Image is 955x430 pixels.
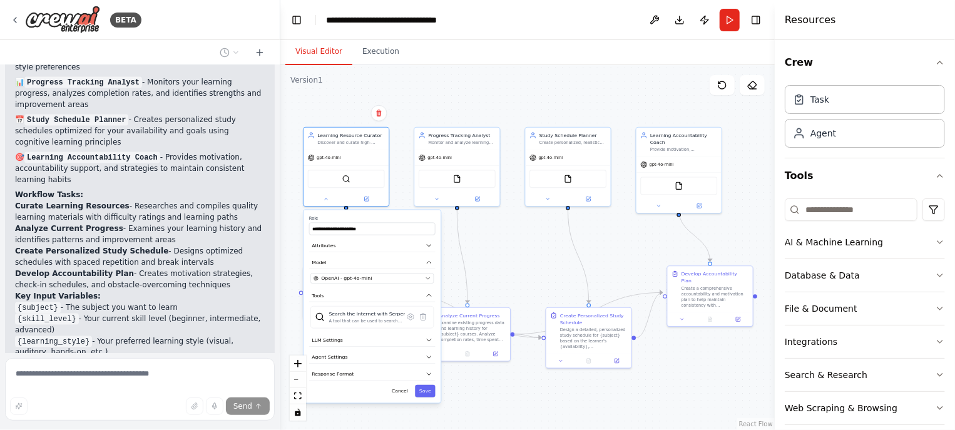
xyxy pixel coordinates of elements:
button: Search & Research [785,359,945,391]
div: Task [810,93,829,106]
div: Analyze Current ProgressExamine existing progress data and learning history for {subject} courses... [424,307,511,362]
p: 📅 - Creates personalized study schedules optimized for your availability and goals using cognitiv... [15,114,265,148]
img: SerperDevTool [315,312,325,322]
strong: Curate Learning Resources [15,202,130,210]
button: zoom in [290,356,306,372]
span: gpt-4o-mini [317,155,341,161]
button: Model [309,256,436,269]
strong: Develop Accountability Plan [15,269,134,278]
li: - Your preferred learning style (visual, auditory, hands-on, etc.) [15,335,265,358]
button: OpenAI - gpt-4o-mini [310,273,434,284]
button: Configure tool [404,310,417,323]
h4: Resources [785,13,836,28]
button: Response Format [309,368,436,381]
div: File & Document [785,302,857,315]
div: Integrations [785,335,837,348]
button: Delete tool [417,310,429,323]
li: - Examines your learning history and identifies patterns and improvement areas [15,223,265,245]
div: Monitor and analyze learning progress across courses in {subject}, identify strengths and areas f... [428,140,495,146]
code: Progress Tracking Analyst [24,77,142,88]
div: Crew [785,80,945,158]
div: Create personalized, realistic study schedules for {subject} that optimize learning efficiency wh... [539,140,606,146]
button: No output available [695,315,725,323]
button: Hide right sidebar [747,11,765,29]
img: FileReadTool [675,182,683,190]
div: Learning Accountability CoachProvide motivation, accountability support, and guidance to help lea... [636,127,722,213]
g: Edge from 7b3a318d-2f24-4d3b-9d07-053f14c2b633 to 02b0c8b3-c85f-4be6-926c-fa138f6aaded [564,210,592,304]
span: Response Format [312,371,354,377]
button: Open in side panel [484,350,508,358]
button: Open in side panel [605,357,629,365]
div: Discover and curate high-quality learning resources for {subject} that match the learner's {skill... [317,140,384,146]
button: No output available [574,357,603,365]
div: BETA [110,13,141,28]
li: - Researches and compiles quality learning materials with difficulty ratings and learning paths [15,200,265,223]
button: Open in side panel [458,195,498,203]
div: Develop Accountability Plan [682,270,748,284]
div: Learning Accountability Coach [650,132,717,146]
button: Send [226,397,270,415]
button: LLM Settings [309,334,436,346]
div: Provide motivation, accountability support, and guidance to help learners stay committed to their... [650,147,717,153]
button: Integrations [785,325,945,358]
button: No output available [453,350,483,358]
button: Start a new chat [250,45,270,60]
span: Tools [312,292,324,299]
button: toggle interactivity [290,404,306,421]
g: Edge from 29723bb0-2e20-420d-b983-16fc6b7c272f to c8cdf51b-8872-49f4-bbe6-8d80757bb876 [454,210,471,304]
code: Learning Accountability Coach [24,152,160,163]
div: Learning Resource CuratorDiscover and curate high-quality learning resources for {subject} that m... [303,127,389,207]
button: Hide left sidebar [288,11,305,29]
code: {learning_style} [15,336,92,347]
li: - The subject you want to learn [15,302,265,313]
div: Learning Resource Curator [317,132,384,139]
strong: Key Input Variables: [15,292,101,300]
div: Analyze Current Progress [439,312,500,319]
button: Open in side panel [726,315,750,323]
p: 📊 - Monitors your learning progress, analyzes completion rates, and identifies strengths and impr... [15,76,265,110]
img: Logo [25,6,100,34]
div: Web Scraping & Browsing [785,402,897,414]
button: Database & Data [785,259,945,292]
div: A tool that can be used to search the internet with a search_query. Supports different search typ... [329,318,406,324]
div: Search & Research [785,369,867,381]
g: Edge from 22a63281-009f-4777-8e1d-bdfee204490a to 50bac03f-e361-4180-8892-790af3a9f0aa [675,210,713,262]
div: Study Schedule PlannerCreate personalized, realistic study schedules for {subject} that optimize ... [524,127,611,207]
div: AI & Machine Learning [785,236,883,248]
p: 🎯 - Provides motivation, accountability support, and strategies to maintain consistent learning h... [15,151,265,185]
button: Delete node [370,105,387,121]
span: gpt-4o-mini [650,162,674,168]
button: Crew [785,45,945,80]
button: File & Document [785,292,945,325]
li: - Your current skill level (beginner, intermediate, advanced) [15,313,265,335]
button: Save [415,385,435,397]
button: zoom out [290,372,306,388]
div: Create Personalized Study ScheduleDesign a detailed, personalized study schedule for {subject} ba... [546,307,632,369]
div: Agent [810,127,836,140]
button: Click to speak your automation idea [206,397,223,415]
strong: Create Personalized Study Schedule [15,247,168,255]
img: SerperDevTool [342,175,350,183]
nav: breadcrumb [326,14,467,26]
div: Search the internet with Serper [329,310,406,317]
span: Attributes [312,242,335,249]
div: Progress Tracking Analyst [428,132,495,139]
button: Visual Editor [285,39,352,65]
div: Database & Data [785,269,860,282]
label: Role [309,216,436,222]
li: - Creates motivation strategies, check-in schedules, and obstacle-overcoming techniques [15,268,265,290]
div: Develop Accountability PlanCreate a comprehensive accountability and motivation plan to help main... [667,265,753,327]
code: Study Schedule Planner [24,115,128,126]
div: React Flow controls [290,356,306,421]
div: Progress Tracking AnalystMonitor and analyze learning progress across courses in {subject}, ident... [414,127,500,207]
strong: Workflow Tasks: [15,190,83,199]
span: Model [312,259,326,266]
button: Open in side panel [347,195,386,203]
div: Design a detailed, personalized study schedule for {subject} based on the learner's {availability... [560,327,627,349]
div: Examine existing progress data and learning history for {subject} courses. Analyze completion rat... [439,320,506,342]
span: gpt-4o-mini [539,155,563,161]
div: Create a comprehensive accountability and motivation plan to help maintain consistency with {lear... [682,285,748,307]
strong: Analyze Current Progress [15,224,123,233]
span: OpenAI - gpt-4o-mini [321,275,372,282]
button: Tools [785,158,945,193]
